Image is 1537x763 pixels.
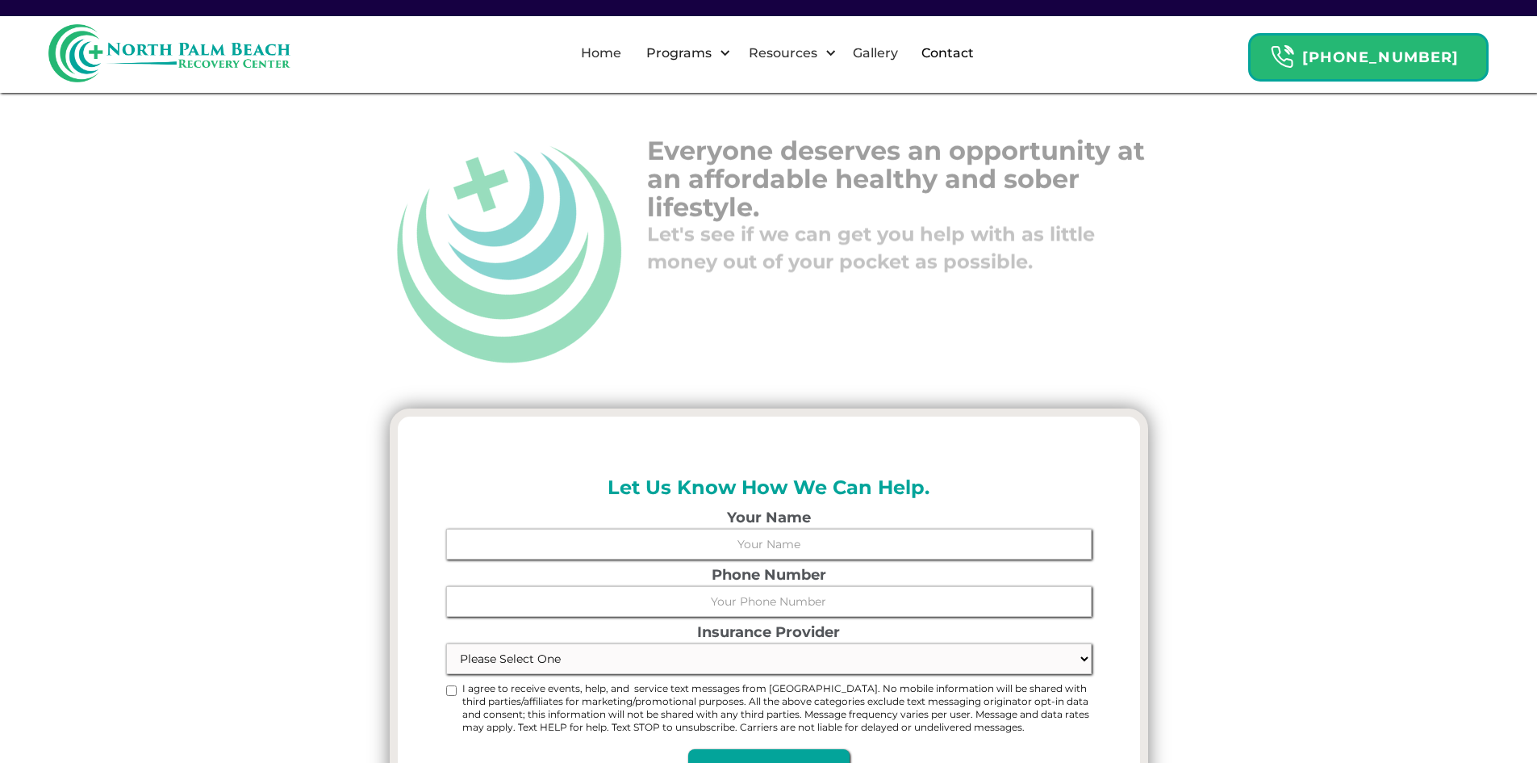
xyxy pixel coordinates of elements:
div: Resources [745,44,821,63]
span: I agree to receive events, help, and service text messages from [GEOGRAPHIC_DATA]. No mobile info... [462,682,1092,734]
a: Home [571,27,631,79]
a: Header Calendar Icons[PHONE_NUMBER] [1248,25,1489,82]
label: Phone Number [446,568,1092,582]
strong: Let's see if we can get you help with as little money out of your pocket as possible. [647,223,1095,274]
img: Header Calendar Icons [1270,44,1294,69]
h1: Everyone deserves an opportunity at an affordable healthy and sober lifestyle. [647,136,1147,221]
label: Insurance Provider [446,625,1092,639]
div: Programs [642,44,716,63]
div: Resources [735,27,841,79]
input: Your Phone Number [446,586,1092,617]
div: Programs [633,27,735,79]
strong: [PHONE_NUMBER] [1302,48,1459,66]
label: Your Name [446,510,1092,525]
a: Contact [912,27,984,79]
a: Gallery [843,27,908,79]
h2: Let Us Know How We Can Help. [446,473,1092,502]
input: I agree to receive events, help, and service text messages from [GEOGRAPHIC_DATA]. No mobile info... [446,685,457,696]
p: ‍ [647,221,1147,275]
input: Your Name [446,529,1092,560]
